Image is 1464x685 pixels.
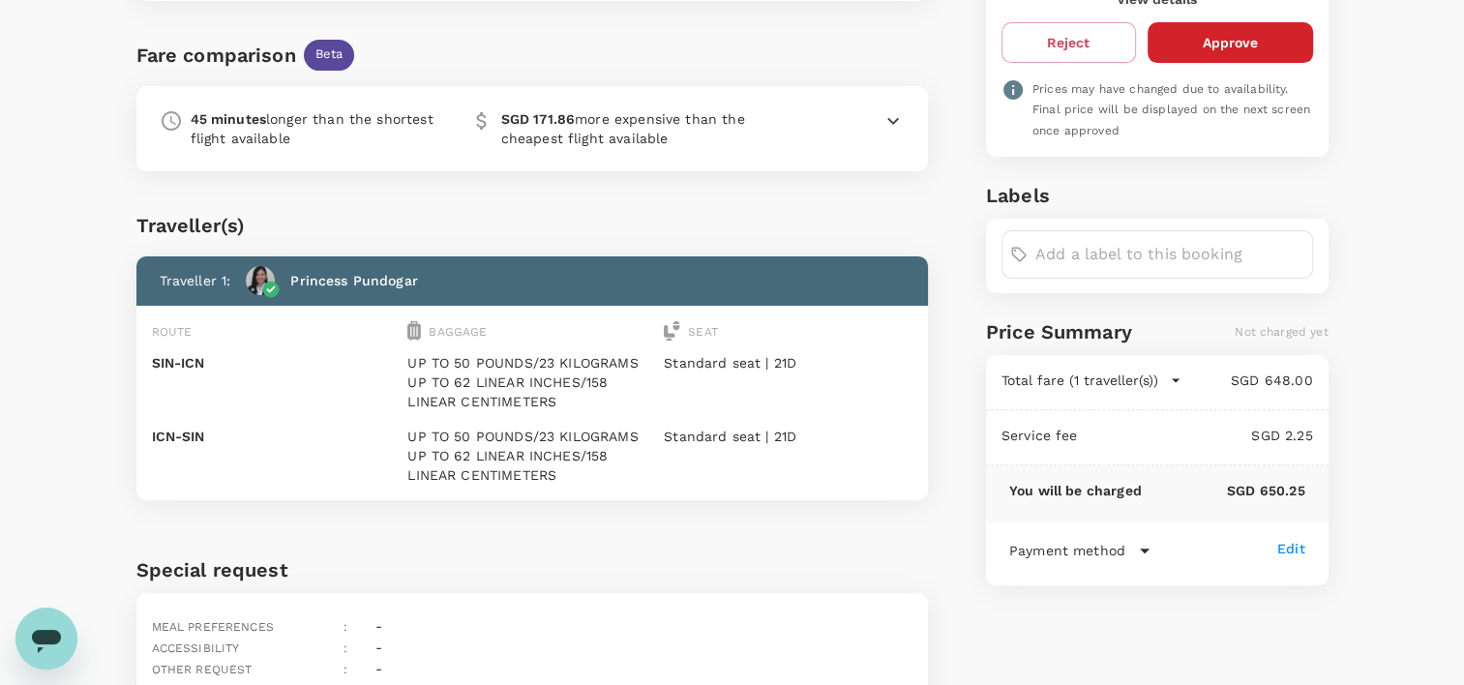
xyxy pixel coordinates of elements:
[1277,539,1305,558] div: Edit
[407,321,421,341] img: baggage-icon
[304,45,355,64] span: Beta
[160,271,231,290] p: Traveller 1 :
[407,353,656,411] p: UP TO 50 POUNDS/23 KILOGRAMS UP TO 62 LINEAR INCHES/158 LINEAR CENTIMETERS
[344,641,347,655] span: :
[152,325,193,339] span: Route
[664,427,912,446] p: Standard seat | 21D
[136,554,929,585] h6: Special request
[986,316,1132,347] h6: Price Summary
[1009,481,1142,500] p: You will be charged
[368,630,382,659] div: -
[1148,22,1313,63] button: Approve
[1235,325,1328,339] span: Not charged yet
[15,608,77,670] iframe: Button to launch messaging window
[136,40,296,71] div: Fare comparison
[191,111,267,127] b: 45 minutes
[1001,22,1136,63] button: Reject
[1142,481,1305,500] p: SGD 650.25
[664,353,912,372] p: Standard seat | 21D
[344,620,347,634] span: :
[152,663,253,676] span: Other request
[1078,426,1313,445] p: SGD 2.25
[407,427,656,485] p: UP TO 50 POUNDS/23 KILOGRAMS UP TO 62 LINEAR INCHES/158 LINEAR CENTIMETERS
[1032,82,1310,138] span: Prices may have changed due to availability. Final price will be displayed on the next screen onc...
[246,266,275,295] img: avatar-67ce5a2d67c52.jpeg
[1181,371,1313,390] p: SGD 648.00
[344,663,347,676] span: :
[501,111,576,127] b: SGD 171.86
[688,325,718,339] span: Seat
[368,609,382,638] div: -
[501,109,750,148] p: more expensive than the cheapest flight available
[1001,426,1078,445] p: Service fee
[152,353,401,372] p: SIN - ICN
[986,180,1329,211] h6: Labels
[136,210,929,241] div: Traveller(s)
[152,427,401,446] p: ICN - SIN
[152,641,240,655] span: Accessibility
[191,109,439,148] p: longer than the shortest flight available
[290,271,418,290] p: Princess Pundogar
[152,620,274,634] span: Meal preferences
[1035,239,1304,270] input: Add a label to this booking
[1001,371,1158,390] p: Total fare (1 traveller(s))
[1009,541,1125,560] p: Payment method
[1001,371,1181,390] button: Total fare (1 traveller(s))
[368,651,382,680] div: -
[664,321,680,341] img: seat-icon
[429,325,487,339] span: Baggage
